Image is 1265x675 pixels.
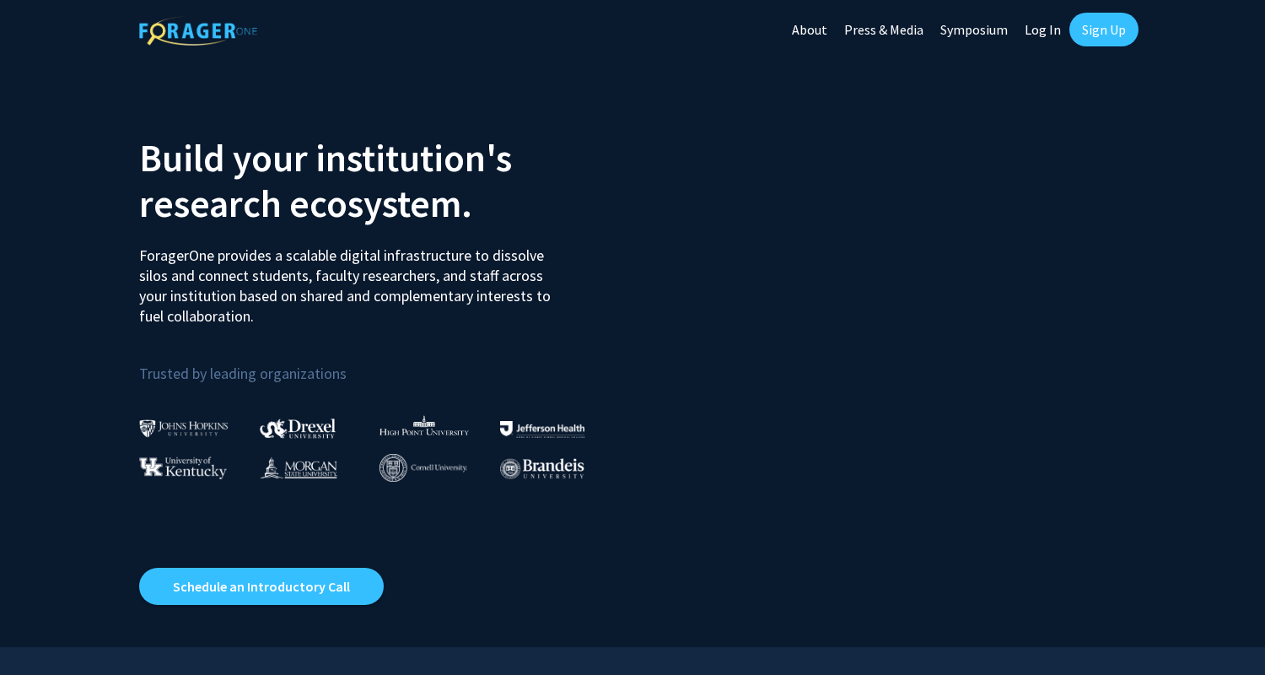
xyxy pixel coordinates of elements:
a: Opens in a new tab [139,568,384,605]
img: Cornell University [379,454,467,482]
img: University of Kentucky [139,456,227,479]
img: Drexel University [260,418,336,438]
p: Trusted by leading organizations [139,340,620,386]
p: ForagerOne provides a scalable digital infrastructure to dissolve silos and connect students, fac... [139,233,563,327]
a: Sign Up [1069,13,1138,46]
img: Thomas Jefferson University [500,421,584,437]
img: High Point University [379,415,469,435]
h2: Build your institution's research ecosystem. [139,135,620,226]
img: Brandeis University [500,458,584,479]
img: Morgan State University [260,456,337,478]
img: Johns Hopkins University [139,419,229,437]
img: ForagerOne Logo [139,16,257,46]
